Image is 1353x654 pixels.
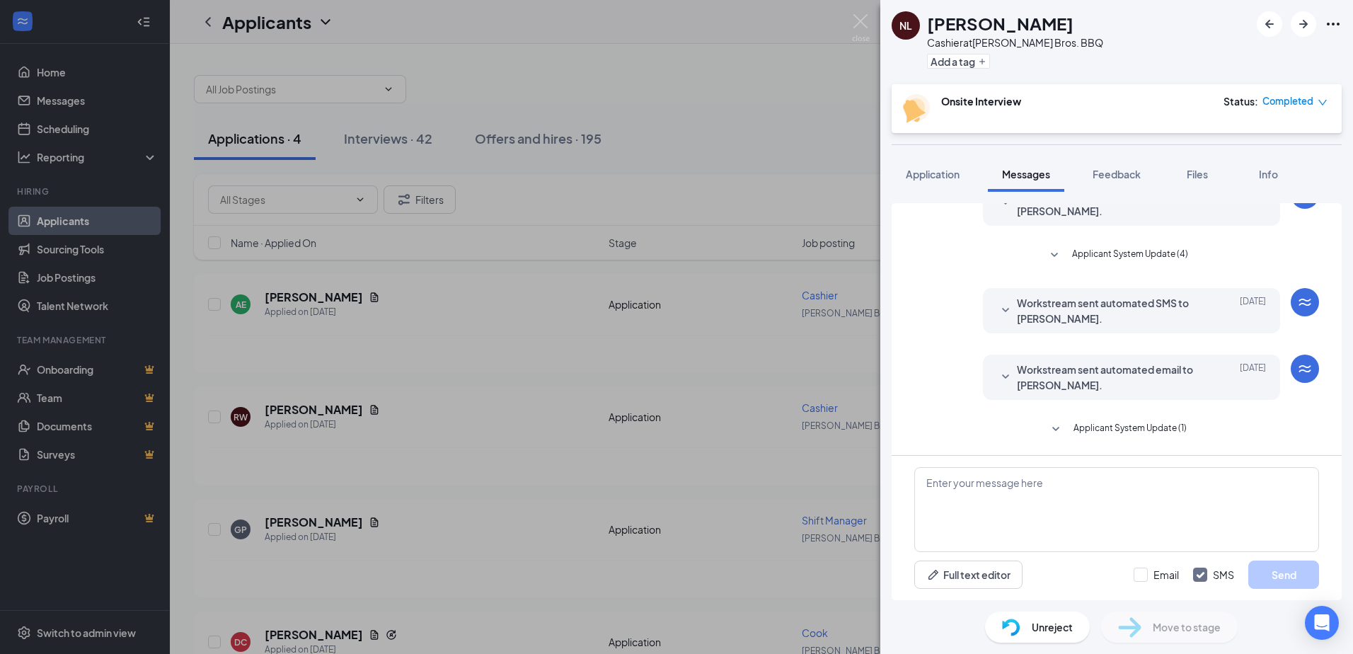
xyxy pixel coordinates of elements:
[1047,421,1187,438] button: SmallChevronDownApplicant System Update (1)
[1262,94,1313,108] span: Completed
[1187,168,1208,180] span: Files
[1240,188,1266,219] span: [DATE]
[906,168,960,180] span: Application
[1240,295,1266,326] span: [DATE]
[997,302,1014,319] svg: SmallChevronDown
[1017,362,1202,393] span: Workstream sent automated email to [PERSON_NAME].
[1017,295,1202,326] span: Workstream sent automated SMS to [PERSON_NAME].
[927,11,1073,35] h1: [PERSON_NAME]
[1296,360,1313,377] svg: WorkstreamLogo
[1240,362,1266,393] span: [DATE]
[1295,16,1312,33] svg: ArrowRight
[941,95,1021,108] b: Onsite Interview
[927,54,990,69] button: PlusAdd a tag
[997,195,1014,212] svg: SmallChevronDown
[926,568,940,582] svg: Pen
[1047,421,1064,438] svg: SmallChevronDown
[1259,168,1278,180] span: Info
[914,561,1023,589] button: Full text editorPen
[1046,247,1188,264] button: SmallChevronDownApplicant System Update (4)
[1073,421,1187,438] span: Applicant System Update (1)
[997,369,1014,386] svg: SmallChevronDown
[1046,247,1063,264] svg: SmallChevronDown
[1291,11,1316,37] button: ArrowRight
[1305,606,1339,640] div: Open Intercom Messenger
[1002,168,1050,180] span: Messages
[1224,94,1258,108] div: Status :
[1248,561,1319,589] button: Send
[1261,16,1278,33] svg: ArrowLeftNew
[1325,16,1342,33] svg: Ellipses
[1296,294,1313,311] svg: WorkstreamLogo
[1093,168,1141,180] span: Feedback
[1153,619,1221,635] span: Move to stage
[927,35,1103,50] div: Cashier at [PERSON_NAME] Bros. BBQ
[1257,11,1282,37] button: ArrowLeftNew
[1318,98,1328,108] span: down
[1072,247,1188,264] span: Applicant System Update (4)
[1032,619,1073,635] span: Unreject
[899,18,912,33] div: NL
[1017,188,1202,219] span: Workstream sent automated email to [PERSON_NAME].
[978,57,986,66] svg: Plus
